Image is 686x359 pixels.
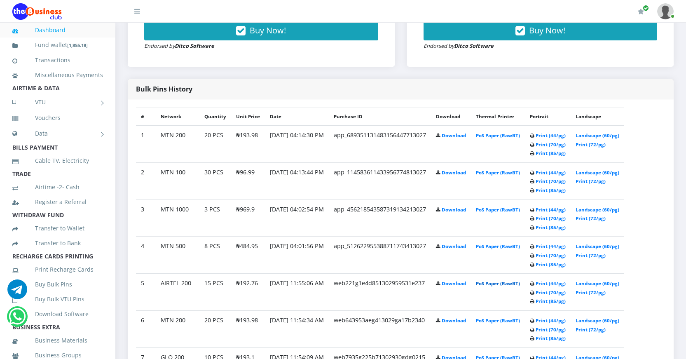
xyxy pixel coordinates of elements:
[638,8,644,15] i: Renew/Upgrade Subscription
[12,192,103,211] a: Register a Referral
[571,108,624,125] th: Landscape
[576,215,606,221] a: Print (72/pg)
[329,274,431,311] td: web221g1e4d851302959531e237
[231,199,265,237] td: ₦969.9
[536,178,566,184] a: Print (70/pg)
[199,125,231,162] td: 20 PCS
[265,199,329,237] td: [DATE] 04:02:54 PM
[250,25,286,36] span: Buy Now!
[329,199,431,237] td: app_456218543587319134213027
[231,274,265,311] td: ₦192.76
[156,125,199,162] td: MTN 200
[536,289,566,296] a: Print (70/pg)
[199,237,231,274] td: 8 PCS
[476,169,520,176] a: PoS Paper (RawBT)
[12,305,103,324] a: Download Software
[231,311,265,348] td: ₦193.98
[576,280,619,286] a: Landscape (60/pg)
[12,3,62,20] img: Logo
[12,51,103,70] a: Transactions
[576,132,619,138] a: Landscape (60/pg)
[476,132,520,138] a: PoS Paper (RawBT)
[576,206,619,213] a: Landscape (60/pg)
[442,169,466,176] a: Download
[199,108,231,125] th: Quantity
[576,243,619,249] a: Landscape (60/pg)
[529,25,565,36] span: Buy Now!
[199,311,231,348] td: 20 PCS
[576,141,606,148] a: Print (72/pg)
[536,335,566,341] a: Print (85/pg)
[12,331,103,350] a: Business Materials
[442,206,466,213] a: Download
[442,280,466,286] a: Download
[576,178,606,184] a: Print (72/pg)
[231,125,265,162] td: ₦193.98
[657,3,674,19] img: User
[156,311,199,348] td: MTN 200
[12,219,103,238] a: Transfer to Wallet
[536,215,566,221] a: Print (70/pg)
[12,123,103,144] a: Data
[265,274,329,311] td: [DATE] 11:55:06 AM
[12,275,103,294] a: Buy Bulk Pins
[136,125,156,162] td: 1
[12,108,103,127] a: Vouchers
[329,125,431,162] td: app_689351131483156447713027
[536,169,566,176] a: Print (44/pg)
[12,35,103,55] a: Fund wallet[1,855.18]
[136,84,192,94] strong: Bulk Pins History
[7,286,27,299] a: Chat for support
[424,42,494,49] small: Endorsed by
[536,150,566,156] a: Print (85/pg)
[476,317,520,324] a: PoS Paper (RawBT)
[136,108,156,125] th: #
[12,66,103,84] a: Miscellaneous Payments
[69,42,86,48] b: 1,855.18
[136,274,156,311] td: 5
[144,21,378,40] button: Buy Now!
[431,108,471,125] th: Download
[525,108,571,125] th: Portrait
[9,313,26,326] a: Chat for support
[136,162,156,199] td: 2
[12,21,103,40] a: Dashboard
[536,187,566,193] a: Print (85/pg)
[536,132,566,138] a: Print (44/pg)
[199,199,231,237] td: 3 PCS
[536,298,566,304] a: Print (85/pg)
[156,274,199,311] td: AIRTEL 200
[476,280,520,286] a: PoS Paper (RawBT)
[536,317,566,324] a: Print (44/pg)
[536,206,566,213] a: Print (44/pg)
[329,237,431,274] td: app_512622955388711743413027
[12,151,103,170] a: Cable TV, Electricity
[156,199,199,237] td: MTN 1000
[136,199,156,237] td: 3
[329,108,431,125] th: Purchase ID
[536,326,566,333] a: Print (70/pg)
[471,108,525,125] th: Thermal Printer
[536,261,566,267] a: Print (85/pg)
[643,5,649,11] span: Renew/Upgrade Subscription
[265,162,329,199] td: [DATE] 04:13:44 PM
[536,224,566,230] a: Print (85/pg)
[12,92,103,113] a: VTU
[199,274,231,311] td: 15 PCS
[576,252,606,258] a: Print (72/pg)
[136,311,156,348] td: 6
[442,317,466,324] a: Download
[536,243,566,249] a: Print (44/pg)
[424,21,658,40] button: Buy Now!
[576,289,606,296] a: Print (72/pg)
[231,237,265,274] td: ₦484.95
[12,178,103,197] a: Airtime -2- Cash
[136,237,156,274] td: 4
[536,252,566,258] a: Print (70/pg)
[12,260,103,279] a: Print Recharge Cards
[231,162,265,199] td: ₦96.99
[476,206,520,213] a: PoS Paper (RawBT)
[454,42,494,49] strong: Ditco Software
[329,162,431,199] td: app_114583611433956774813027
[67,42,88,48] small: [ ]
